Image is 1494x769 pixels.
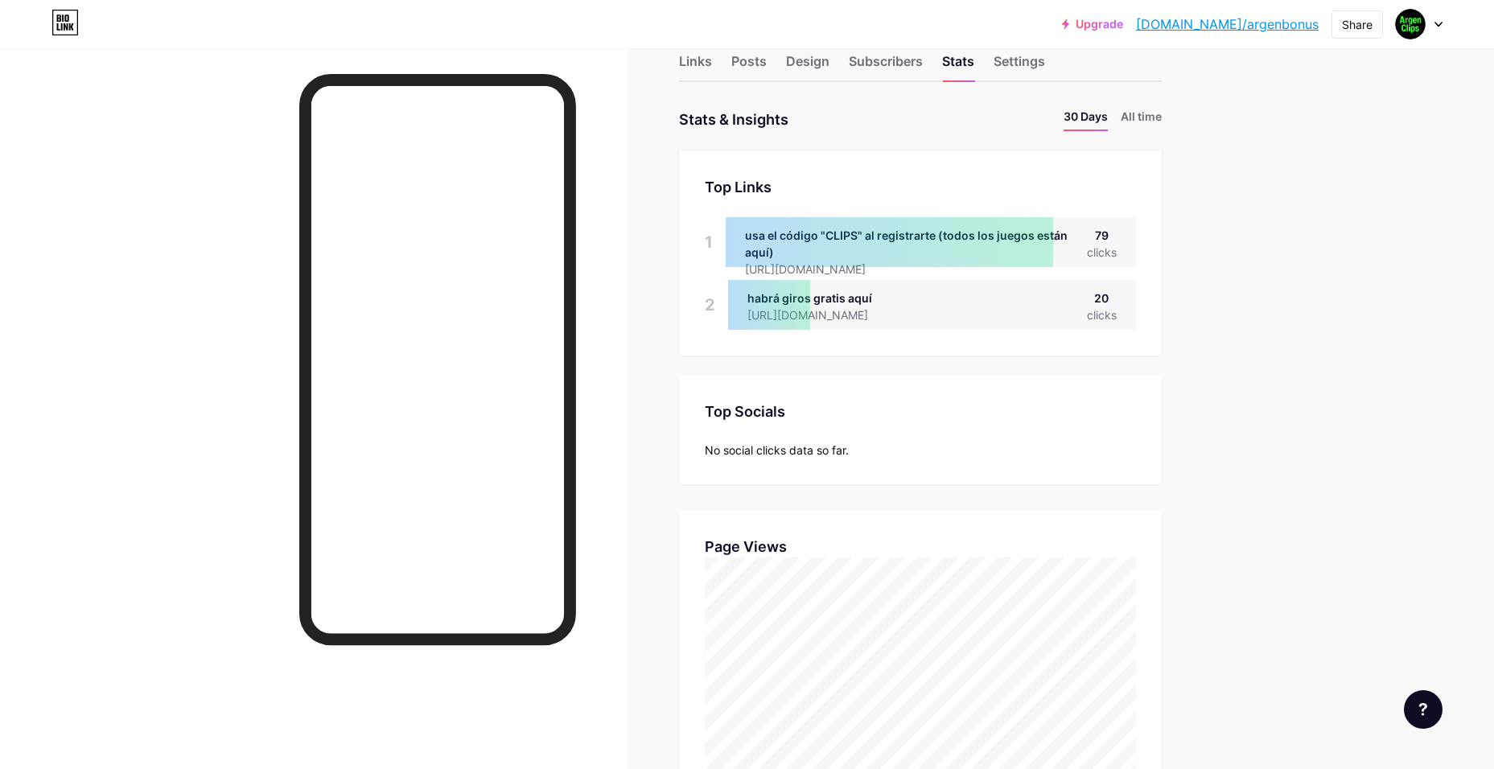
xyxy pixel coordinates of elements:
a: [DOMAIN_NAME]/argenbonus [1136,14,1319,34]
div: Stats [942,51,974,80]
div: habrá giros gratis aquí [747,290,894,306]
a: Upgrade [1062,18,1123,31]
div: clicks [1087,244,1117,261]
div: 1 [705,217,713,267]
div: Design [786,51,829,80]
div: Top Socials [705,401,1136,422]
div: 20 [1087,290,1117,306]
li: All time [1121,108,1162,131]
li: 30 Days [1064,108,1108,131]
div: Stats & Insights [679,108,788,131]
div: 2 [705,280,715,330]
img: ocultoshorts [1395,9,1426,39]
div: Posts [731,51,767,80]
div: [URL][DOMAIN_NAME] [747,306,894,323]
div: [URL][DOMAIN_NAME] [745,261,1087,278]
div: No social clicks data so far. [705,442,1136,459]
div: Share [1342,16,1373,33]
div: Links [679,51,712,80]
div: Subscribers [849,51,923,80]
div: Settings [994,51,1045,80]
div: clicks [1087,306,1117,323]
div: Page Views [705,536,1136,557]
div: Top Links [705,176,1136,198]
div: 79 [1087,227,1117,244]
